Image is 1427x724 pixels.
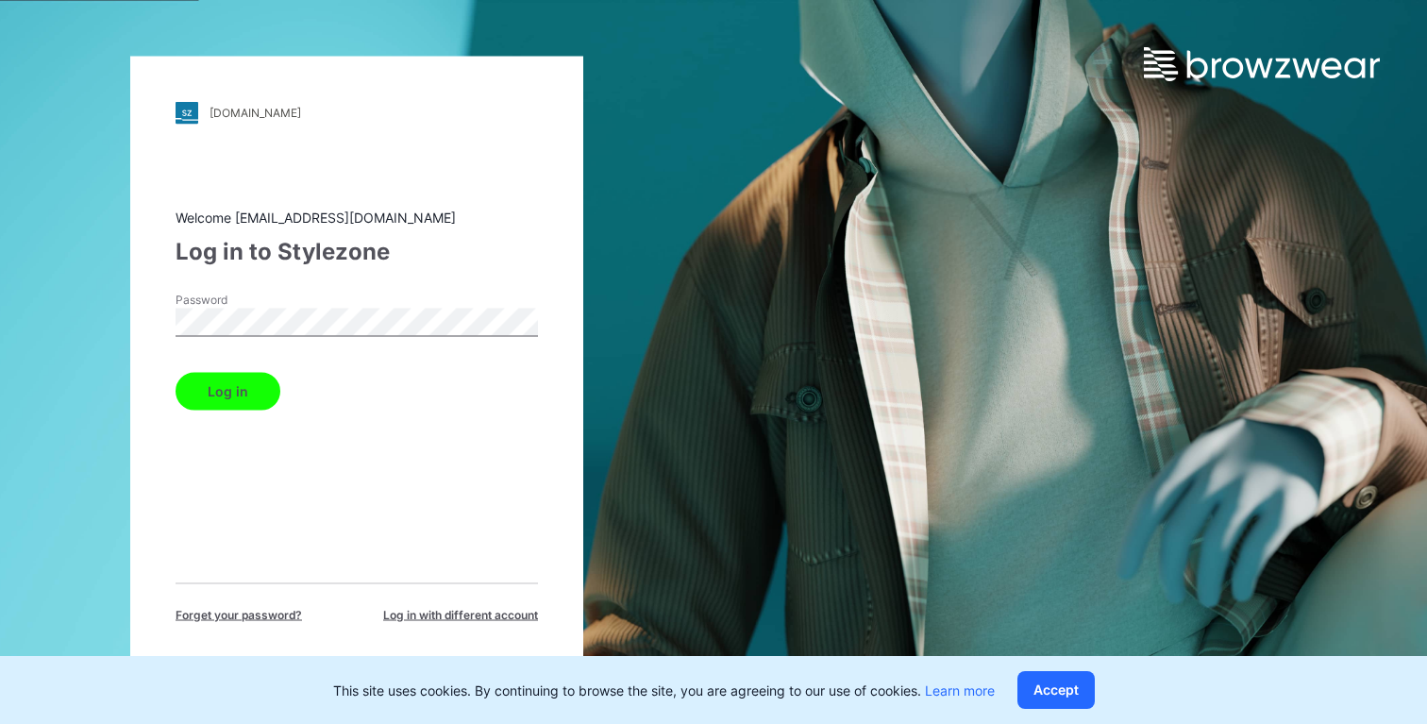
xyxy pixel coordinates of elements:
button: Accept [1017,671,1095,709]
label: Password [176,291,308,308]
div: Log in to Stylezone [176,234,538,268]
button: Log in [176,372,280,410]
div: Welcome [EMAIL_ADDRESS][DOMAIN_NAME] [176,207,538,227]
span: Log in with different account [383,606,538,623]
p: This site uses cookies. By continuing to browse the site, you are agreeing to our use of cookies. [333,681,995,700]
a: [DOMAIN_NAME] [176,101,538,124]
img: stylezone-logo.562084cfcfab977791bfbf7441f1a819.svg [176,101,198,124]
a: Learn more [925,682,995,699]
div: [DOMAIN_NAME] [210,106,301,120]
span: Forget your password? [176,606,302,623]
img: browzwear-logo.e42bd6dac1945053ebaf764b6aa21510.svg [1144,47,1380,81]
